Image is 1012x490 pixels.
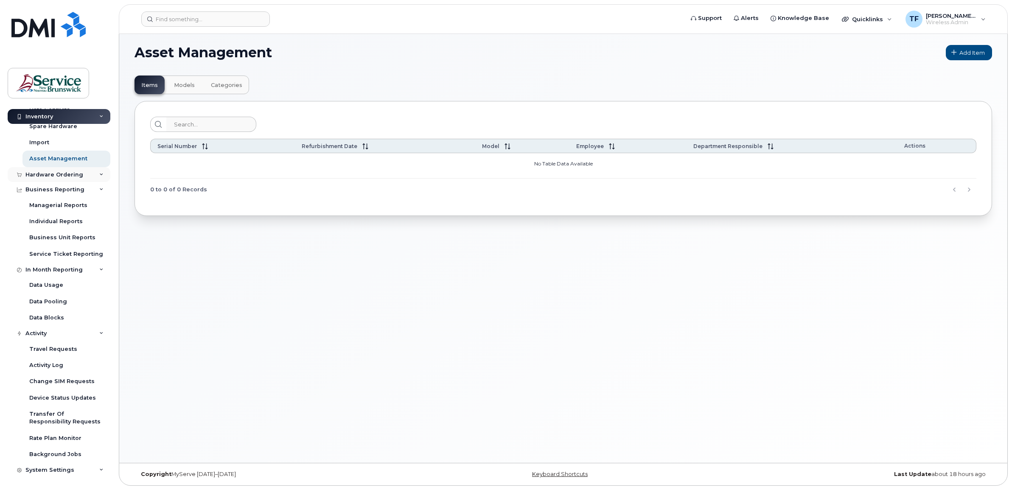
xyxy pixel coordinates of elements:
span: Models [174,82,195,89]
a: Keyboard Shortcuts [532,471,588,477]
div: about 18 hours ago [706,471,992,478]
span: Model [482,143,499,149]
span: Actions [904,143,925,149]
span: 0 to 0 of 0 Records [150,183,207,196]
a: Add Item [946,45,992,60]
span: Categories [211,82,242,89]
td: No Table Data Available [150,153,976,179]
input: Search... [166,117,256,132]
span: Serial Number [157,143,197,149]
span: Asset Management [135,46,272,59]
strong: Copyright [141,471,171,477]
span: Add Item [959,49,985,57]
span: Refurbishment Date [302,143,357,149]
div: MyServe [DATE]–[DATE] [135,471,420,478]
strong: Last Update [894,471,931,477]
span: Department Responsible [693,143,763,149]
span: Employee [576,143,604,149]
